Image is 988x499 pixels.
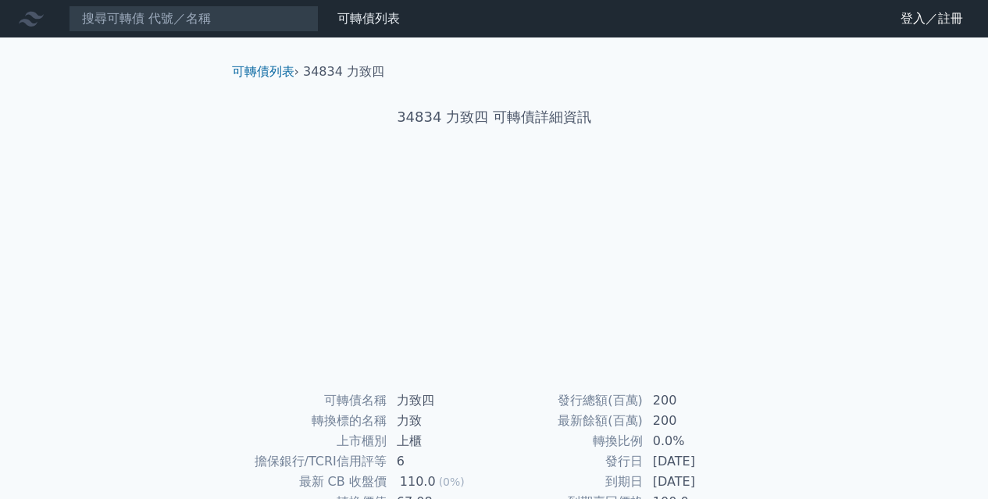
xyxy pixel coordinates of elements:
td: 200 [644,411,751,431]
td: 6 [387,451,494,472]
td: 到期日 [494,472,644,492]
td: 轉換比例 [494,431,644,451]
div: 110.0 [397,472,439,491]
input: 搜尋可轉債 代號／名稱 [69,5,319,32]
td: 發行日 [494,451,644,472]
td: 發行總額(百萬) [494,390,644,411]
h1: 34834 力致四 可轉債詳細資訊 [219,106,769,128]
td: [DATE] [644,451,751,472]
td: 力致四 [387,390,494,411]
td: 力致 [387,411,494,431]
span: (0%) [439,476,465,488]
td: 可轉債名稱 [238,390,387,411]
td: 最新 CB 收盤價 [238,472,387,492]
td: 200 [644,390,751,411]
td: 上市櫃別 [238,431,387,451]
a: 登入／註冊 [888,6,976,31]
a: 可轉債列表 [337,11,400,26]
a: 可轉債列表 [232,64,294,79]
li: 34834 力致四 [303,62,384,81]
td: [DATE] [644,472,751,492]
td: 上櫃 [387,431,494,451]
td: 轉換標的名稱 [238,411,387,431]
td: 最新餘額(百萬) [494,411,644,431]
li: › [232,62,299,81]
td: 擔保銀行/TCRI信用評等 [238,451,387,472]
td: 0.0% [644,431,751,451]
